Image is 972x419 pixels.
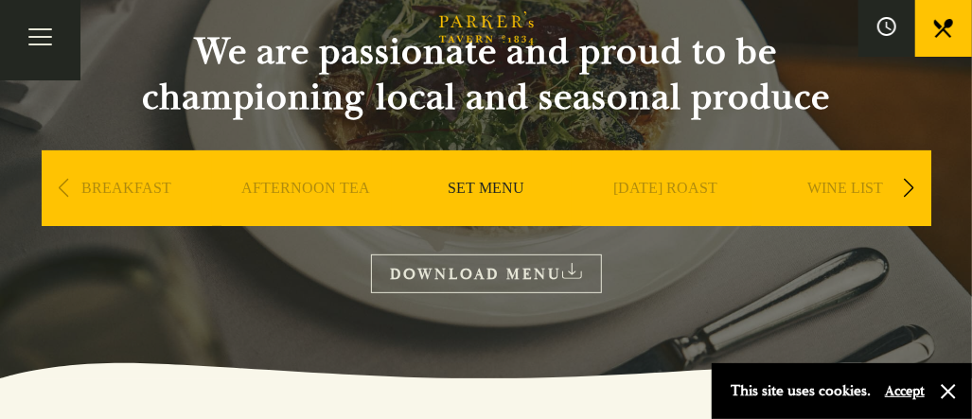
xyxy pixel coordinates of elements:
a: DOWNLOAD MENU [371,254,602,293]
div: Previous slide [51,167,77,209]
div: 3 / 9 [401,150,572,283]
div: 1 / 9 [42,150,212,283]
div: 4 / 9 [581,150,751,283]
a: [DATE] ROAST [614,179,718,254]
a: WINE LIST [808,179,884,254]
button: Accept [885,382,925,400]
div: 2 / 9 [221,150,392,283]
div: 5 / 9 [761,150,931,283]
a: AFTERNOON TEA [242,179,371,254]
h2: We are passionate and proud to be championing local and seasonal produce [108,29,865,120]
p: This site uses cookies. [731,377,871,405]
a: SET MENU [448,179,524,254]
div: Next slide [896,167,922,209]
a: BREAKFAST [81,179,171,254]
button: Close and accept [939,382,958,401]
